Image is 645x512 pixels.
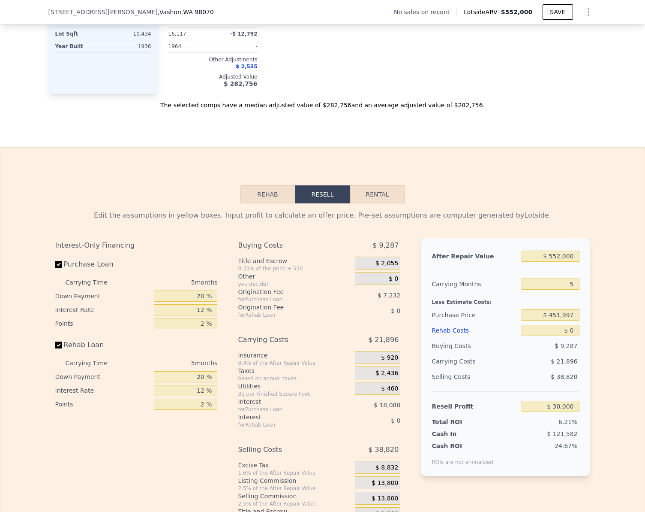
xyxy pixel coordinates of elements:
div: Points [55,317,151,330]
div: Buying Costs [238,238,333,253]
span: Lotside ARV [464,8,501,16]
div: Interest [238,413,333,421]
div: Carrying Time [66,276,121,289]
div: 3¢ per Finished Square Foot [238,391,351,397]
span: [STREET_ADDRESS][PERSON_NAME] [48,8,158,16]
div: for Rehab Loan [238,312,333,318]
div: Purchase Price [432,307,518,323]
div: Selling Commission [238,492,351,500]
div: Interest-Only Financing [55,238,218,253]
span: $ 121,582 [547,430,577,437]
div: Other [238,272,351,281]
span: $ 920 [381,354,398,362]
div: Down Payment [55,370,151,384]
label: Purchase Loan [55,257,151,272]
div: Origination Fee [238,288,333,296]
div: Cash In [432,430,485,438]
span: $ 38,820 [368,442,399,457]
div: Buying Costs [432,338,518,354]
span: 24.67% [555,442,577,449]
div: based on annual taxes [238,375,351,382]
button: Rehab [240,185,295,203]
div: Selling Costs [432,369,518,385]
span: $ 0 [391,417,400,424]
button: Rental [350,185,405,203]
div: Edit the assumptions in yellow boxes. Input profit to calculate an offer price. Pre-set assumptio... [55,210,590,221]
div: Down Payment [55,289,151,303]
div: Carrying Time [66,356,121,370]
div: Adjusted Value [168,73,258,80]
div: 0.4% of the After Repair Value [238,360,351,367]
span: $ 282,756 [224,80,257,87]
span: $ 460 [381,385,398,393]
span: $ 9,287 [372,238,399,253]
div: 5 months [125,276,218,289]
div: 1964 [168,40,211,52]
div: Title and Escrow [238,257,351,265]
div: Selling Costs [238,442,333,457]
div: for Rehab Loan [238,421,333,428]
div: 5 months [125,356,218,370]
div: Resell Profit [432,399,518,414]
span: $ 2,055 [375,260,398,267]
span: $ 8,832 [375,464,398,472]
div: Carrying Months [432,276,518,292]
div: 10,434 [105,28,151,40]
div: Rehab Costs [432,323,518,338]
span: 6.21% [558,418,577,425]
div: - [215,40,258,52]
span: $ 2,535 [236,64,257,70]
div: Listing Commission [238,476,351,485]
div: Other Adjustments [168,56,258,63]
span: $ 13,800 [372,495,398,503]
div: Taxes [238,367,351,375]
div: Origination Fee [238,303,333,312]
span: 16,117 [168,31,186,37]
div: Carrying Costs [238,332,333,348]
span: , Vashon [158,8,214,16]
span: $552,000 [501,9,533,15]
span: $ 7,232 [378,292,400,299]
button: Show Options [580,3,597,21]
div: Utilities [238,382,351,391]
div: 1.6% of the After Repair Value [238,470,351,476]
button: SAVE [543,4,573,20]
span: $ 38,820 [551,373,577,380]
div: Points [55,397,151,411]
div: No sales on record [394,8,456,16]
div: ROIs are not annualized [432,450,493,466]
span: $ 13,800 [372,479,398,487]
div: 2.5% of the After Repair Value [238,485,351,492]
span: $ 18,080 [374,402,400,409]
div: 1936 [105,40,151,52]
span: $ 0 [391,307,400,314]
span: $ 2,436 [375,370,398,377]
span: -$ 12,792 [230,31,258,37]
span: $ 21,896 [368,332,399,348]
div: 2.5% of the After Repair Value [238,500,351,507]
div: you decide! [238,281,351,288]
div: Interest Rate [55,303,151,317]
div: Insurance [238,351,351,360]
div: for Purchase Loan [238,296,333,303]
span: $ 9,287 [555,342,577,349]
div: Excise Tax [238,461,351,470]
div: Year Built [55,40,102,52]
div: Lot Sqft [55,28,102,40]
input: Purchase Loan [55,261,62,268]
div: Carrying Costs [432,354,485,369]
div: 0.33% of the price + 550 [238,265,351,272]
div: for Purchase Loan [238,406,333,413]
div: The selected comps have a median adjusted value of $282,756 and an average adjusted value of $282... [48,94,597,109]
div: Less Estimate Costs: [432,292,579,307]
div: Interest Rate [55,384,151,397]
div: Cash ROI [432,442,493,450]
input: Rehab Loan [55,342,62,348]
div: After Repair Value [432,248,518,264]
button: Resell [295,185,350,203]
div: Total ROI [432,418,485,426]
span: $ 0 [389,275,398,283]
span: $ 21,896 [551,358,577,365]
div: Interest [238,397,333,406]
label: Rehab Loan [55,337,151,353]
